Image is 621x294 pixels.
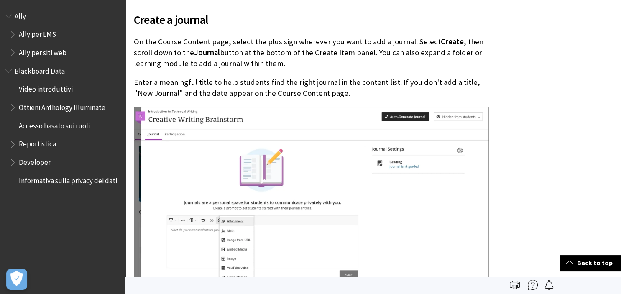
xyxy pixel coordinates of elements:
[544,280,554,290] img: Follow this page
[19,137,56,148] span: Reportistica
[15,64,65,75] span: Blackboard Data
[19,28,56,39] span: Ally per LMS
[15,9,26,20] span: Ally
[19,155,51,166] span: Developer
[134,1,489,28] h2: Create a journal
[510,280,520,290] img: Print
[19,46,66,57] span: Ally per siti web
[194,48,220,57] span: Journal
[19,100,105,112] span: Ottieni Anthology Illuminate
[528,280,538,290] img: More help
[560,255,621,271] a: Back to top
[6,269,27,290] button: Apri preferenze
[5,64,120,188] nav: Book outline for Anthology Illuminate
[19,174,117,185] span: Informativa sulla privacy dei dati
[19,119,90,130] span: Accesso basato sui ruoli
[134,77,489,99] p: Enter a meaningful title to help students find the right journal in the content list. If you don'...
[19,82,73,94] span: Video introduttivi
[441,37,464,46] span: Create
[134,36,489,69] p: On the Course Content page, select the plus sign wherever you want to add a journal. Select , the...
[5,9,120,60] nav: Book outline for Anthology Ally Help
